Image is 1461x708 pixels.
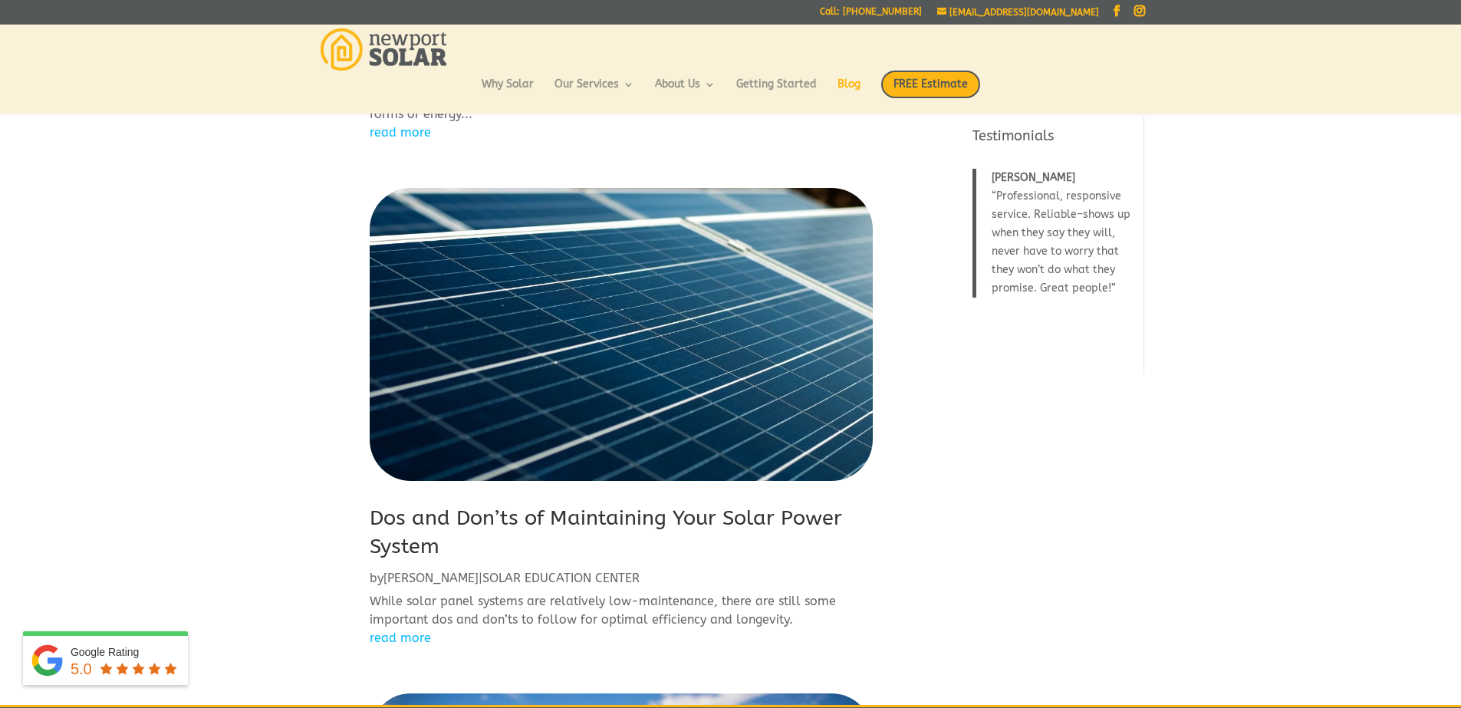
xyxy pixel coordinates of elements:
[370,592,873,629] p: While solar panel systems are relatively low-maintenance, there are still some important dos and ...
[370,188,873,481] img: Dos and Don’ts of Maintaining Your Solar Power System
[71,644,180,660] div: Google Rating
[321,28,447,71] img: Newport Solar | Solar Energy Optimized.
[554,79,634,105] a: Our Services
[482,79,534,105] a: Why Solar
[992,171,1075,184] span: [PERSON_NAME]
[655,79,716,105] a: About Us
[837,79,860,105] a: Blog
[71,660,92,677] span: 5.0
[370,629,873,647] a: read more
[972,127,1134,153] h4: Testimonials
[972,169,1134,298] blockquote: Professional, responsive service. Reliable–shows up when they say they will, never have to worry ...
[482,571,640,585] a: SOLAR EDUCATION CENTER
[736,79,817,105] a: Getting Started
[881,71,980,114] a: FREE Estimate
[370,505,842,559] a: Dos and Don’ts of Maintaining Your Solar Power System
[820,7,922,23] a: Call: [PHONE_NUMBER]
[937,7,1099,18] a: [EMAIL_ADDRESS][DOMAIN_NAME]
[383,571,479,585] a: [PERSON_NAME]
[881,71,980,98] span: FREE Estimate
[370,123,873,142] a: read more
[370,569,873,588] p: by |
